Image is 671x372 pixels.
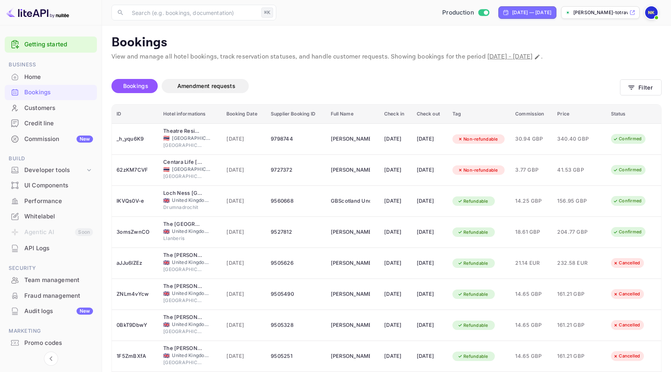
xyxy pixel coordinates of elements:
div: Credit line [24,119,93,128]
span: United Kingdom of Great Britain and Northern Ireland [163,353,170,358]
div: Theatre Residence [163,127,202,135]
div: Refundable [452,258,493,268]
div: Confirmed [608,134,647,144]
div: Confirmed [608,165,647,175]
div: 9798744 [271,133,321,145]
span: [GEOGRAPHIC_DATA] [163,359,202,366]
button: Filter [620,79,662,95]
div: [DATE] [384,226,407,238]
div: [DATE] [417,350,443,363]
span: [DATE] [226,228,261,236]
a: Home [5,70,97,84]
div: lKVQs0V-e [117,195,154,207]
a: Performance [5,194,97,208]
span: United Kingdom of [GEOGRAPHIC_DATA] and [GEOGRAPHIC_DATA] [172,321,211,328]
div: Audit logs [24,307,93,316]
div: Confirmed [608,196,647,206]
div: Cancelled [608,351,645,361]
span: [DATE] [226,135,261,143]
div: Performance [24,197,93,206]
span: Llanberis [163,235,202,242]
div: Cancelled [608,320,645,330]
span: [GEOGRAPHIC_DATA] [163,297,202,304]
a: Audit logsNew [5,304,97,318]
div: Alice Wilson [331,319,370,332]
span: 14.65 GBP [515,321,548,330]
div: Non-refundable [452,165,503,175]
div: Whitelabel [5,209,97,224]
p: Bookings [111,35,662,51]
div: Developer tools [5,163,97,177]
span: 204.77 GBP [557,228,596,236]
span: 156.95 GBP [557,197,596,205]
div: The Royal Victoria Hotel [163,220,202,228]
div: [DATE] [384,288,407,301]
div: API Logs [24,244,93,253]
div: Whitelabel [24,212,93,221]
div: The George [163,282,202,290]
div: Home [24,73,93,82]
span: [DATE] [226,166,261,174]
span: 3.77 GBP [515,166,548,174]
div: Customers [24,104,93,113]
img: Nikolas Kampas [645,6,658,19]
div: Mario Quiroga [331,257,370,269]
div: Promo codes [24,339,93,348]
div: 0BkT9DbwY [117,319,154,332]
span: Security [5,264,97,273]
span: 232.58 EUR [557,259,596,268]
div: API Logs [5,241,97,256]
div: Credit line [5,116,97,131]
a: Credit line [5,116,97,130]
div: [DATE] [417,164,443,176]
div: [DATE] [417,226,443,238]
div: Refundable [452,321,493,330]
span: United Kingdom of [GEOGRAPHIC_DATA] and [GEOGRAPHIC_DATA] [172,259,211,266]
div: Arushi Das [331,133,370,145]
span: Build [5,154,97,163]
div: The George [163,313,202,321]
span: United Kingdom of [GEOGRAPHIC_DATA] and [GEOGRAPHIC_DATA] [172,228,211,235]
span: Bookings [123,82,148,89]
th: Check in [379,104,412,124]
div: 1F5ZmBXfA [117,350,154,363]
div: [DATE] [384,350,407,363]
div: 3omsZwnCO [117,226,154,238]
th: Check out [412,104,448,124]
div: 9505490 [271,288,321,301]
th: ID [112,104,159,124]
div: Non-refundable [452,134,503,144]
p: View and manage all hotel bookings, track reservation statuses, and handle customer requests. Sho... [111,52,662,62]
a: Whitelabel [5,209,97,224]
div: UI Components [24,181,93,190]
span: [GEOGRAPHIC_DATA] [163,142,202,149]
div: Switch to Sandbox mode [439,8,492,17]
span: United Kingdom of [GEOGRAPHIC_DATA] and [GEOGRAPHIC_DATA] [172,197,211,204]
span: 161.21 GBP [557,290,596,299]
div: 9505626 [271,257,321,269]
div: Arushi Das [331,164,370,176]
div: The George [163,251,202,259]
span: Production [442,8,474,17]
span: 161.21 GBP [557,321,596,330]
span: Marketing [5,327,97,335]
span: 340.40 GBP [557,135,596,143]
div: Team management [24,276,93,285]
input: Search (e.g. bookings, documentation) [127,5,258,20]
a: Bookings [5,85,97,99]
div: GBScotland Undefined [331,195,370,207]
div: [DATE] [384,319,407,332]
th: Commission [511,104,552,124]
div: Refundable [452,352,493,361]
div: Audit logsNew [5,304,97,319]
th: Status [606,104,661,124]
span: [DATE] [226,352,261,361]
div: Performance [5,194,97,209]
a: Fraud management [5,288,97,303]
span: [DATE] [226,259,261,268]
span: 14.25 GBP [515,197,548,205]
span: United Kingdom of [GEOGRAPHIC_DATA] and [GEOGRAPHIC_DATA] [172,352,211,359]
th: Tag [448,104,511,124]
div: Cancelled [608,258,645,268]
span: United Kingdom of Great Britain and Northern Ireland [163,291,170,296]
